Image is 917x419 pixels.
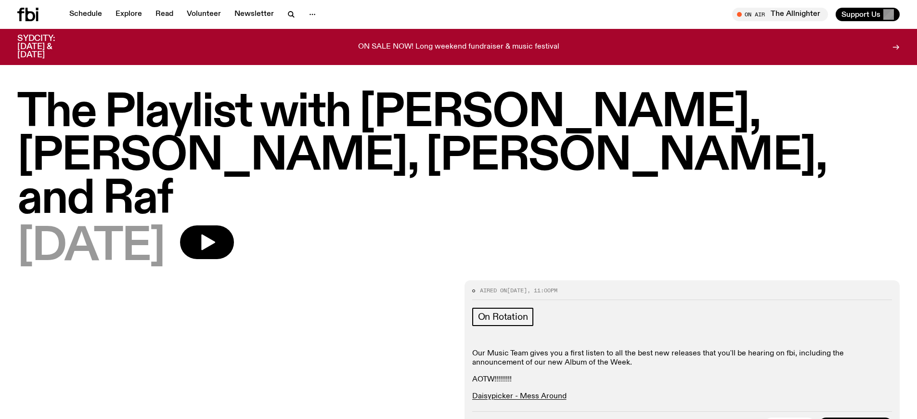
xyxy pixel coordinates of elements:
span: [DATE] [17,225,165,269]
h3: SYDCITY: [DATE] & [DATE] [17,35,79,59]
span: , 11:00pm [527,287,557,294]
span: [DATE] [507,287,527,294]
span: On Rotation [478,312,528,322]
p: Our Music Team gives you a first listen to all the best new releases that you'll be hearing on fb... [472,349,892,367]
a: Explore [110,8,148,21]
p: ON SALE NOW! Long weekend fundraiser & music festival [358,43,559,52]
p: AOTW!!!!!!!!! [472,375,892,384]
a: Daisypicker - Mess Around [472,393,567,400]
button: Support Us [836,8,900,21]
h1: The Playlist with [PERSON_NAME], [PERSON_NAME], [PERSON_NAME], and Raf [17,92,900,222]
button: On AirThe Allnighter [732,8,828,21]
a: On Rotation [472,308,534,326]
span: Support Us [841,10,880,19]
a: Newsletter [229,8,280,21]
a: Read [150,8,179,21]
a: Volunteer [181,8,227,21]
a: Schedule [64,8,108,21]
span: Aired on [480,287,507,294]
